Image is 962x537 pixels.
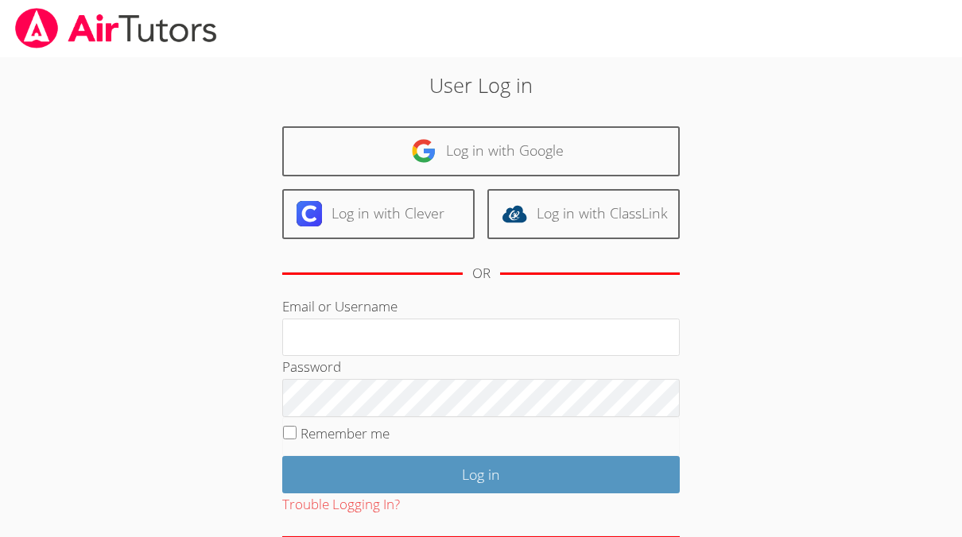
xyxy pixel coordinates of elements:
a: Log in with ClassLink [487,189,680,239]
div: OR [472,262,491,285]
a: Log in with Clever [282,189,475,239]
h2: User Log in [221,70,740,100]
input: Log in [282,456,680,493]
img: classlink-logo-d6bb404cc1216ec64c9a2012d9dc4662098be43eaf13dc465df04b49fa7ab582.svg [502,201,527,226]
img: google-logo-50288ca7cdecda66e5e0955fdab243c47b7ad437acaf1139b6f446037453330a.svg [411,138,436,164]
label: Remember me [301,424,390,442]
img: clever-logo-6eab21bc6e7a338710f1a6ff85c0baf02591cd810cc4098c63d3a4b26e2feb20.svg [297,201,322,226]
a: Log in with Google [282,126,680,176]
img: airtutors_banner-c4298cdbf04f3fff15de1276eac7730deb9818008684d7c2e4769d2f7ddbe033.png [14,8,219,48]
label: Password [282,357,341,376]
label: Email or Username [282,297,398,315]
button: Trouble Logging In? [282,493,400,516]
